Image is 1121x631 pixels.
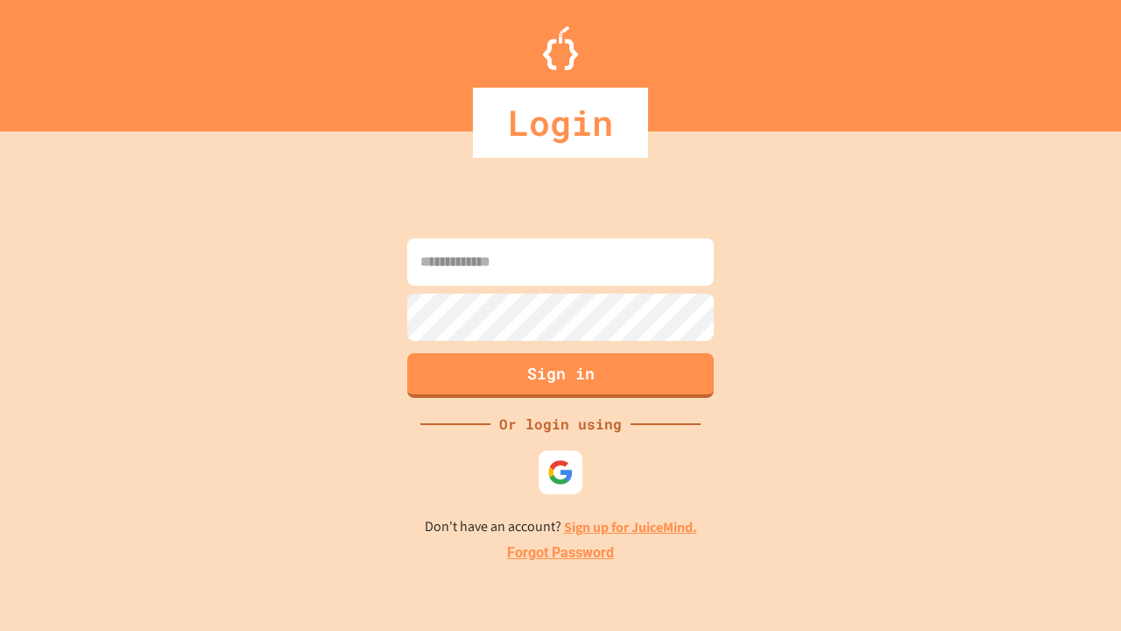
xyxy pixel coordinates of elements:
[543,26,578,70] img: Logo.svg
[473,88,648,158] div: Login
[490,414,631,435] div: Or login using
[507,542,614,564] a: Forgot Password
[564,518,697,536] a: Sign up for JuiceMind.
[425,516,697,538] p: Don't have an account?
[407,353,714,398] button: Sign in
[547,459,574,486] img: google-icon.svg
